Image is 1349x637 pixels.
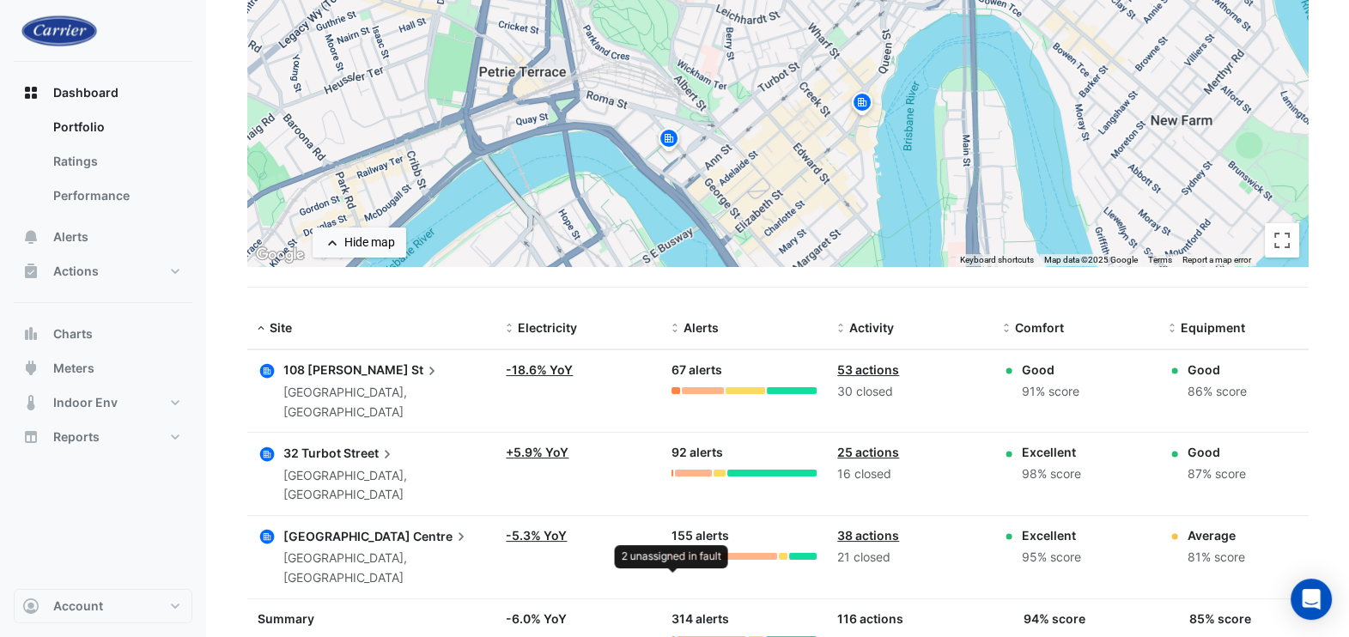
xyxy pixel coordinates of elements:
[1022,526,1081,544] div: Excellent
[1188,382,1247,402] div: 86% score
[837,382,982,402] div: 30 closed
[283,529,410,543] span: [GEOGRAPHIC_DATA]
[1181,320,1245,335] span: Equipment
[14,385,192,420] button: Indoor Env
[39,179,192,213] a: Performance
[1189,610,1251,628] div: 85% score
[39,144,192,179] a: Ratings
[22,84,39,101] app-icon: Dashboard
[837,362,899,377] a: 53 actions
[283,466,485,506] div: [GEOGRAPHIC_DATA], [GEOGRAPHIC_DATA]
[506,528,567,543] a: -5.3% YoY
[413,526,470,545] span: Centre
[53,360,94,377] span: Meters
[960,254,1034,266] button: Keyboard shortcuts
[14,110,192,220] div: Dashboard
[39,110,192,144] a: Portfolio
[1022,382,1079,402] div: 91% score
[1022,443,1081,461] div: Excellent
[837,528,899,543] a: 38 actions
[1015,320,1064,335] span: Comfort
[615,545,728,567] div: 2 unassigned in fault
[14,351,192,385] button: Meters
[283,446,341,460] span: 32 Turbot
[22,394,39,411] app-icon: Indoor Env
[1022,548,1081,567] div: 95% score
[14,220,192,254] button: Alerts
[313,227,406,258] button: Hide map
[22,263,39,280] app-icon: Actions
[837,548,982,567] div: 21 closed
[53,428,100,446] span: Reports
[22,228,39,246] app-icon: Alerts
[1148,255,1172,264] a: Terms (opens in new tab)
[1022,464,1081,484] div: 98% score
[21,14,98,47] img: Company Logo
[53,325,93,343] span: Charts
[258,611,314,626] span: Summary
[252,244,308,266] img: Google
[14,76,192,110] button: Dashboard
[14,254,192,288] button: Actions
[837,610,982,628] div: 116 actions
[1024,610,1085,628] div: 94% score
[1188,548,1245,567] div: 81% score
[22,325,39,343] app-icon: Charts
[53,394,118,411] span: Indoor Env
[252,244,308,266] a: Open this area in Google Maps (opens a new window)
[1182,255,1251,264] a: Report a map error
[22,428,39,446] app-icon: Reports
[671,361,817,380] div: 67 alerts
[14,589,192,623] button: Account
[1188,464,1246,484] div: 87% score
[343,443,396,462] span: Street
[14,317,192,351] button: Charts
[1044,255,1138,264] span: Map data ©2025 Google
[14,420,192,454] button: Reports
[53,84,118,101] span: Dashboard
[53,228,88,246] span: Alerts
[684,320,719,335] span: Alerts
[837,464,982,484] div: 16 closed
[1188,443,1246,461] div: Good
[506,362,573,377] a: -18.6% YoY
[1265,223,1299,258] button: Toggle fullscreen view
[53,263,99,280] span: Actions
[283,362,409,377] span: 108 [PERSON_NAME]
[849,320,894,335] span: Activity
[283,383,485,422] div: [GEOGRAPHIC_DATA], [GEOGRAPHIC_DATA]
[1022,361,1079,379] div: Good
[506,445,568,459] a: +5.9% YoY
[1291,579,1332,620] div: Open Intercom Messenger
[1188,361,1247,379] div: Good
[344,234,395,252] div: Hide map
[837,445,899,459] a: 25 actions
[671,610,817,629] div: 314 alerts
[506,610,651,628] div: -6.0% YoY
[655,126,683,156] img: site-pin.svg
[53,598,103,615] span: Account
[848,90,876,120] img: site-pin.svg
[270,320,292,335] span: Site
[518,320,577,335] span: Electricity
[1188,526,1245,544] div: Average
[411,361,441,379] span: St
[22,360,39,377] app-icon: Meters
[671,443,817,463] div: 92 alerts
[671,526,817,546] div: 155 alerts
[283,549,485,588] div: [GEOGRAPHIC_DATA], [GEOGRAPHIC_DATA]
